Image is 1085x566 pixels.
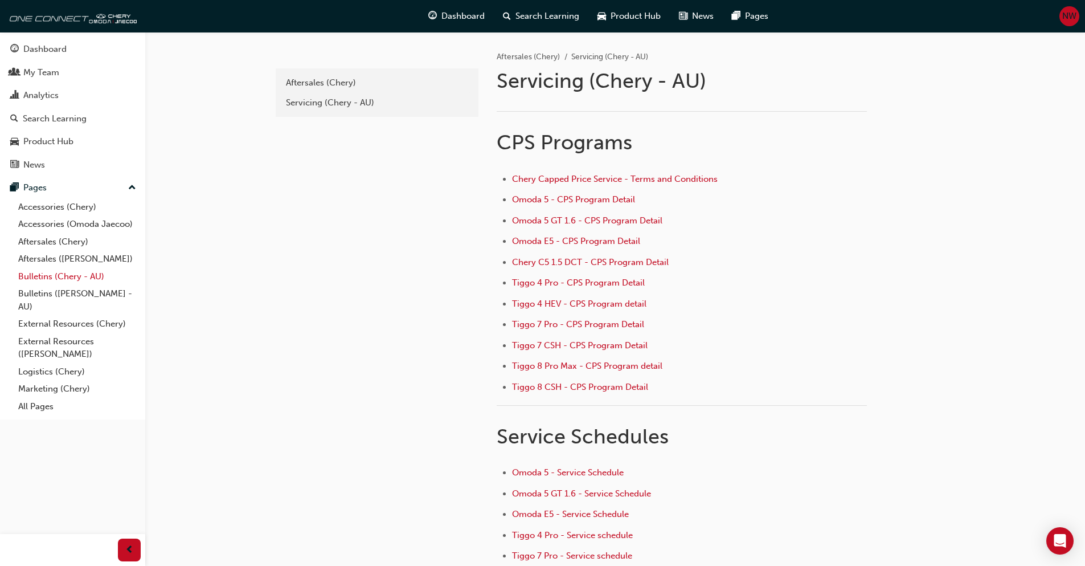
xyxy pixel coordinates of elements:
[280,93,474,113] a: Servicing (Chery - AU)
[280,73,474,93] a: Aftersales (Chery)
[512,299,646,309] a: Tiggo 4 HEV - CPS Program detail
[419,5,494,28] a: guage-iconDashboard
[512,236,640,246] a: Omoda E5 - CPS Program Detail
[512,174,718,184] a: Chery Capped Price Service - Terms and Conditions
[14,215,141,233] a: Accessories (Omoda Jaecoo)
[10,114,18,124] span: search-icon
[14,398,141,416] a: All Pages
[128,181,136,196] span: up-icon
[679,9,687,23] span: news-icon
[512,340,648,351] a: Tiggo 7 CSH - CPS Program Detail
[14,380,141,398] a: Marketing (Chery)
[512,488,651,499] a: Omoda 5 GT 1.6 - Service Schedule
[512,530,633,540] a: Tiggo 4 Pro - Service schedule
[512,382,648,392] a: Tiggo 8 CSH - CPS Program Detail
[286,96,468,109] div: Servicing (Chery - AU)
[14,233,141,251] a: Aftersales (Chery)
[571,51,648,64] li: Servicing (Chery - AU)
[10,160,19,170] span: news-icon
[23,66,59,79] div: My Team
[23,89,59,102] div: Analytics
[1062,10,1076,23] span: NW
[745,10,768,23] span: Pages
[23,112,87,125] div: Search Learning
[286,76,468,89] div: Aftersales (Chery)
[23,158,45,172] div: News
[14,333,141,363] a: External Resources ([PERSON_NAME])
[14,268,141,286] a: Bulletins (Chery - AU)
[512,361,662,371] a: Tiggo 8 Pro Max - CPS Program detail
[515,10,579,23] span: Search Learning
[14,285,141,315] a: Bulletins ([PERSON_NAME] - AU)
[10,91,19,101] span: chart-icon
[5,154,141,176] a: News
[10,137,19,147] span: car-icon
[723,5,777,28] a: pages-iconPages
[692,10,714,23] span: News
[5,85,141,106] a: Analytics
[611,10,661,23] span: Product Hub
[497,130,632,154] span: CPS Programs
[14,315,141,333] a: External Resources (Chery)
[10,68,19,78] span: people-icon
[597,9,606,23] span: car-icon
[512,194,635,205] a: Omoda 5 - CPS Program Detail
[1046,527,1074,555] div: Open Intercom Messenger
[5,36,141,177] button: DashboardMy TeamAnalyticsSearch LearningProduct HubNews
[125,543,134,557] span: prev-icon
[5,39,141,60] a: Dashboard
[512,278,645,288] a: Tiggo 4 Pro - CPS Program Detail
[497,68,870,93] h1: Servicing (Chery - AU)
[512,257,669,267] a: Chery C5 1.5 DCT - CPS Program Detail
[503,9,511,23] span: search-icon
[5,177,141,198] button: Pages
[1059,6,1079,26] button: NW
[512,509,629,519] a: Omoda E5 - Service Schedule
[14,250,141,268] a: Aftersales ([PERSON_NAME])
[5,108,141,129] a: Search Learning
[588,5,670,28] a: car-iconProduct Hub
[512,551,632,561] a: Tiggo 7 Pro - Service schedule
[670,5,723,28] a: news-iconNews
[512,319,644,329] a: Tiggo 7 Pro - CPS Program Detail
[428,9,437,23] span: guage-icon
[23,181,47,194] div: Pages
[5,131,141,152] a: Product Hub
[10,44,19,55] span: guage-icon
[14,198,141,216] a: Accessories (Chery)
[512,215,662,226] a: Omoda 5 GT 1.6 - CPS Program Detail
[6,5,137,27] img: oneconnect
[497,424,669,449] span: Service Schedules
[10,183,19,193] span: pages-icon
[23,135,73,148] div: Product Hub
[14,363,141,381] a: Logistics (Chery)
[494,5,588,28] a: search-iconSearch Learning
[23,43,67,56] div: Dashboard
[441,10,485,23] span: Dashboard
[732,9,740,23] span: pages-icon
[512,467,624,478] a: Omoda 5 - Service Schedule
[5,62,141,83] a: My Team
[497,52,560,62] a: Aftersales (Chery)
